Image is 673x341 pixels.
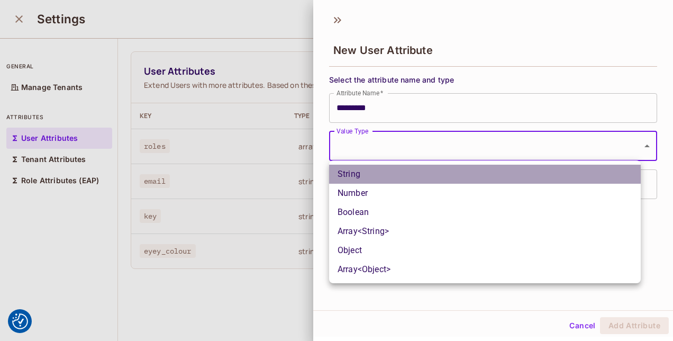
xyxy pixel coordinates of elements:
[329,222,641,241] li: Array<String>
[329,203,641,222] li: Boolean
[329,184,641,203] li: Number
[329,260,641,279] li: Array<Object>
[329,165,641,184] li: String
[329,241,641,260] li: Object
[12,313,28,329] button: Consent Preferences
[12,313,28,329] img: Revisit consent button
